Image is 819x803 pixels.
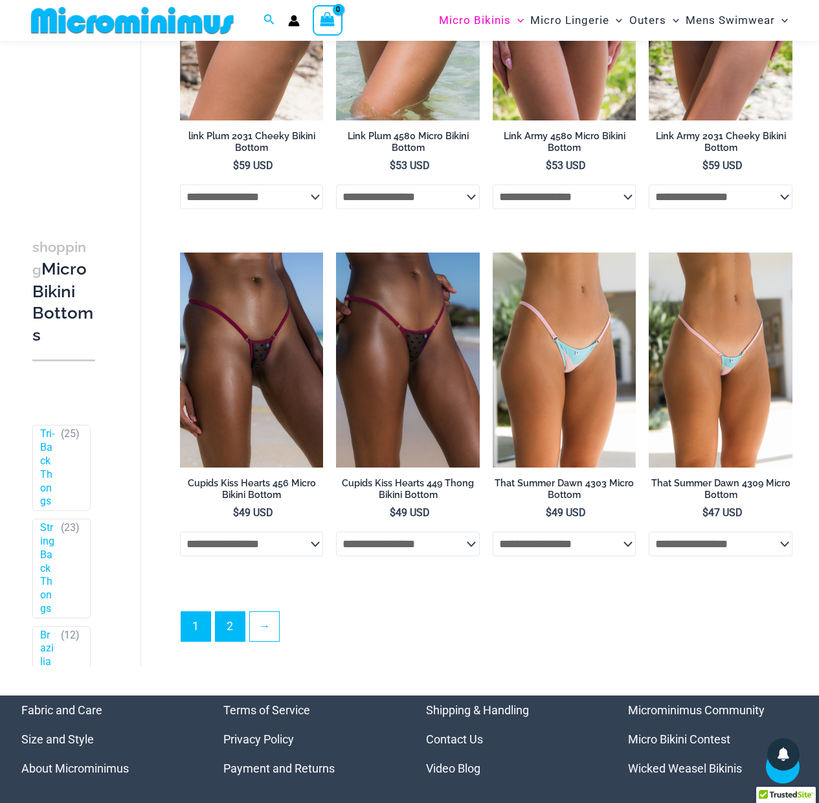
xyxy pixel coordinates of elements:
[649,253,792,468] img: That Summer Dawn 4309 Micro 02
[493,130,636,159] a: Link Army 4580 Micro Bikini Bottom
[336,253,480,468] img: Cupids Kiss Hearts 449 Thong 01
[233,506,239,519] span: $
[21,732,94,746] a: Size and Style
[223,696,394,783] nav: Menu
[180,253,324,468] a: Cupids Kiss Hearts 456 Micro 01Cupids Kiss Hearts 323 Underwire Top 456 Micro 06Cupids Kiss Heart...
[233,159,273,172] bdi: 59 USD
[21,696,192,783] aside: Footer Widget 1
[493,253,636,468] img: That Summer Dawn 4303 Micro 01
[493,253,636,468] a: That Summer Dawn 4303 Micro 01That Summer Dawn 3063 Tri Top 4303 Micro 05That Summer Dawn 3063 Tr...
[666,4,679,37] span: Menu Toggle
[493,130,636,154] h2: Link Army 4580 Micro Bikini Bottom
[628,732,730,746] a: Micro Bikini Contest
[40,428,55,509] a: Tri-Back Thongs
[288,15,300,27] a: Account icon link
[233,159,239,172] span: $
[32,239,86,278] span: shopping
[436,4,527,37] a: Micro BikinisMenu ToggleMenu Toggle
[264,12,275,28] a: Search icon link
[61,629,80,736] span: ( )
[702,159,708,172] span: $
[426,696,596,783] aside: Footer Widget 3
[527,4,625,37] a: Micro LingerieMenu ToggleMenu Toggle
[390,506,396,519] span: $
[628,762,742,775] a: Wicked Weasel Bikinis
[223,762,335,775] a: Payment and Returns
[180,477,324,501] h2: Cupids Kiss Hearts 456 Micro Bikini Bottom
[702,506,743,519] bdi: 47 USD
[61,428,80,509] span: ( )
[629,4,666,37] span: Outers
[180,130,324,154] h2: link Plum 2031 Cheeky Bikini Bottom
[439,4,511,37] span: Micro Bikinis
[649,477,792,506] a: That Summer Dawn 4309 Micro Bottom
[180,130,324,159] a: link Plum 2031 Cheeky Bikini Bottom
[40,521,55,616] a: String Back Thongs
[336,477,480,506] a: Cupids Kiss Hearts 449 Thong Bikini Bottom
[313,5,342,35] a: View Shopping Cart, empty
[180,253,324,468] img: Cupids Kiss Hearts 456 Micro 01
[390,159,396,172] span: $
[180,611,792,649] nav: Product Pagination
[180,477,324,506] a: Cupids Kiss Hearts 456 Micro Bikini Bottom
[649,477,792,501] h2: That Summer Dawn 4309 Micro Bottom
[493,477,636,506] a: That Summer Dawn 4303 Micro Bottom
[26,6,239,35] img: MM SHOP LOGO FLAT
[426,703,529,717] a: Shipping & Handling
[40,629,55,736] a: Brazilian Cheekys
[626,4,682,37] a: OutersMenu ToggleMenu Toggle
[426,732,483,746] a: Contact Us
[233,506,273,519] bdi: 49 USD
[390,506,430,519] bdi: 49 USD
[546,159,586,172] bdi: 53 USD
[223,696,394,783] aside: Footer Widget 2
[530,4,609,37] span: Micro Lingerie
[61,521,80,616] span: ( )
[336,130,480,154] h2: Link Plum 4580 Micro Bikini Bottom
[775,4,788,37] span: Menu Toggle
[21,762,129,775] a: About Microminimus
[64,629,76,641] span: 12
[434,2,793,39] nav: Site Navigation
[21,703,102,717] a: Fabric and Care
[336,130,480,159] a: Link Plum 4580 Micro Bikini Bottom
[628,703,765,717] a: Microminimus Community
[686,4,775,37] span: Mens Swimwear
[250,612,279,641] a: →
[181,612,210,641] span: Page 1
[223,732,294,746] a: Privacy Policy
[546,506,552,519] span: $
[546,159,552,172] span: $
[21,696,192,783] nav: Menu
[336,477,480,501] h2: Cupids Kiss Hearts 449 Thong Bikini Bottom
[336,253,480,468] a: Cupids Kiss Hearts 449 Thong 01Cupids Kiss Hearts 323 Underwire Top 449 Thong 05Cupids Kiss Heart...
[702,159,743,172] bdi: 59 USD
[216,612,245,641] a: Page 2
[511,4,524,37] span: Menu Toggle
[649,130,792,159] a: Link Army 2031 Cheeky Bikini Bottom
[546,506,586,519] bdi: 49 USD
[628,696,798,783] nav: Menu
[64,428,76,440] span: 25
[64,521,76,534] span: 23
[32,236,95,346] h3: Micro Bikini Bottoms
[649,253,792,468] a: That Summer Dawn 4309 Micro 02That Summer Dawn 4309 Micro 01That Summer Dawn 4309 Micro 01
[628,696,798,783] aside: Footer Widget 4
[390,159,430,172] bdi: 53 USD
[493,477,636,501] h2: That Summer Dawn 4303 Micro Bottom
[223,703,310,717] a: Terms of Service
[649,130,792,154] h2: Link Army 2031 Cheeky Bikini Bottom
[426,696,596,783] nav: Menu
[609,4,622,37] span: Menu Toggle
[682,4,791,37] a: Mens SwimwearMenu ToggleMenu Toggle
[426,762,480,775] a: Video Blog
[702,506,708,519] span: $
